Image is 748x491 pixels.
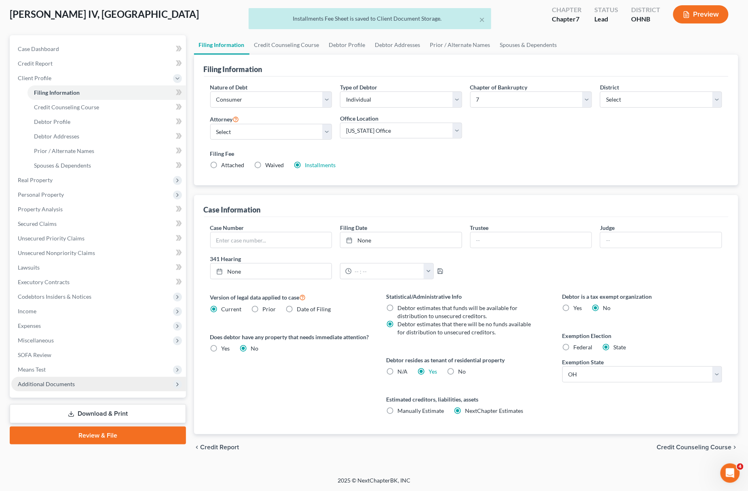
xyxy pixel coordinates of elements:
a: Debtor Profile [27,115,186,129]
a: Filing Information [194,35,249,55]
span: Expenses [18,322,41,329]
a: Debtor Profile [324,35,370,55]
span: Secured Claims [18,220,57,227]
a: None [340,232,462,248]
span: 4 [737,463,744,470]
label: Filing Fee [210,149,723,158]
iframe: Intercom live chat [721,463,740,483]
div: Chapter [552,5,581,15]
span: Yes [574,304,582,311]
label: Exemption State [562,358,604,366]
span: Means Test [18,366,46,373]
label: Estimated creditors, liabilities, assets [386,395,546,404]
span: Credit Counseling Course [657,444,732,451]
a: Installments [305,162,336,168]
span: No [458,368,466,375]
div: Filing Information [204,64,262,74]
label: Attorney [210,114,239,124]
a: Spouses & Dependents [495,35,562,55]
span: Yes [222,345,230,352]
button: × [479,15,485,24]
span: Debtor estimates that there will be no funds available for distribution to unsecured creditors. [397,321,531,336]
label: Office Location [340,114,378,123]
div: Case Information [204,205,261,215]
span: Debtor Profile [34,118,70,125]
label: Does debtor have any property that needs immediate attention? [210,333,370,341]
div: 2025 © NextChapterBK, INC [144,476,604,491]
div: Installments Fee Sheet is saved to Client Document Storage. [255,15,485,23]
span: Current [222,306,242,312]
label: Statistical/Administrative Info [386,292,546,301]
i: chevron_right [732,444,738,451]
label: Version of legal data applied to case [210,292,370,302]
label: Nature of Debt [210,83,248,91]
span: Personal Property [18,191,64,198]
label: Exemption Election [562,332,723,340]
span: N/A [397,368,408,375]
span: No [603,304,611,311]
span: Additional Documents [18,380,75,387]
input: -- : -- [352,264,424,279]
a: Download & Print [10,404,186,423]
span: Real Property [18,176,53,183]
label: Chapter of Bankruptcy [470,83,528,91]
span: Debtor estimates that funds will be available for distribution to unsecured creditors. [397,304,518,319]
a: Review & File [10,427,186,444]
label: 341 Hearing [206,255,466,263]
button: Credit Counseling Course chevron_right [657,444,738,451]
span: Prior [263,306,276,312]
span: Credit Counseling Course [34,104,99,111]
span: Client Profile [18,74,51,81]
span: Unsecured Nonpriority Claims [18,249,95,256]
a: None [211,264,332,279]
a: Credit Counseling Course [249,35,324,55]
label: Trustee [470,223,489,232]
span: SOFA Review [18,351,51,358]
div: Status [594,5,618,15]
span: Lawsuits [18,264,40,271]
label: Debtor resides as tenant of residential property [386,356,546,364]
span: Codebtors Insiders & Notices [18,293,91,300]
span: No [251,345,259,352]
span: Credit Report [201,444,239,451]
div: District [631,5,660,15]
a: Spouses & Dependents [27,158,186,173]
a: SOFA Review [11,348,186,362]
a: Credit Counseling Course [27,100,186,115]
a: Executory Contracts [11,275,186,289]
span: Filing Information [34,89,80,96]
label: Filing Date [340,223,367,232]
span: Spouses & Dependents [34,162,91,169]
span: Attached [222,162,245,168]
i: chevron_left [194,444,201,451]
button: chevron_left Credit Report [194,444,239,451]
a: Property Analysis [11,202,186,217]
label: Type of Debtor [340,83,377,91]
a: Yes [429,368,437,375]
a: Debtor Addresses [27,129,186,144]
span: Miscellaneous [18,337,54,344]
a: Debtor Addresses [370,35,425,55]
a: Prior / Alternate Names [27,144,186,158]
span: Unsecured Priority Claims [18,235,85,242]
span: Prior / Alternate Names [34,147,94,154]
span: Credit Report [18,60,53,67]
span: Case Dashboard [18,45,59,52]
button: Preview [673,5,729,23]
span: Debtor Addresses [34,133,79,140]
span: Executory Contracts [18,278,70,285]
label: Judge [600,223,615,232]
input: -- [471,232,592,248]
span: Income [18,308,36,315]
span: Property Analysis [18,206,63,213]
a: Unsecured Nonpriority Claims [11,246,186,260]
label: District [600,83,619,91]
a: Secured Claims [11,217,186,231]
a: Credit Report [11,56,186,71]
span: Date of Filing [297,306,331,312]
span: State [614,344,626,351]
span: Federal [574,344,593,351]
label: Debtor is a tax exempt organization [562,292,723,301]
span: Waived [266,162,284,168]
a: Case Dashboard [11,42,186,56]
